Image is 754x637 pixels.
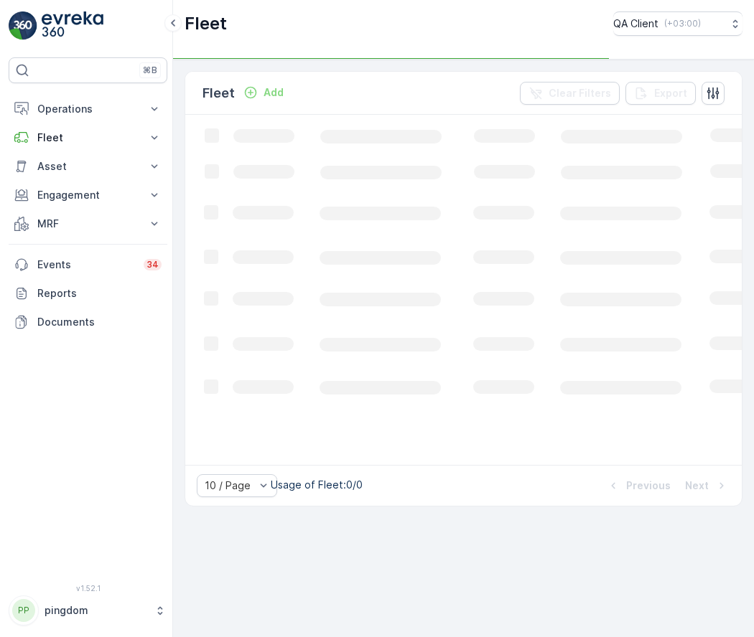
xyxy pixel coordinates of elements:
[9,250,167,279] a: Events34
[613,11,743,36] button: QA Client(+03:00)
[37,188,139,202] p: Engagement
[520,82,620,105] button: Clear Filters
[9,181,167,209] button: Engagement
[613,16,658,31] p: QA Client
[9,11,37,40] img: logo
[37,315,162,329] p: Documents
[37,159,139,174] p: Asset
[37,102,139,116] p: Operations
[185,12,227,35] p: Fleet
[9,152,167,181] button: Asset
[238,84,289,101] button: Add
[271,478,363,492] p: Usage of Fleet : 0/0
[9,95,167,123] button: Operations
[605,477,672,494] button: Previous
[264,85,284,100] p: Add
[9,209,167,238] button: MRF
[12,599,35,622] div: PP
[45,603,147,618] p: pingdom
[625,82,696,105] button: Export
[654,86,687,100] p: Export
[37,217,139,231] p: MRF
[549,86,611,100] p: Clear Filters
[684,477,730,494] button: Next
[9,595,167,626] button: PPpingdom
[9,279,167,308] a: Reports
[9,123,167,152] button: Fleet
[685,478,709,493] p: Next
[37,286,162,301] p: Reports
[626,478,671,493] p: Previous
[37,131,139,145] p: Fleet
[203,83,235,103] p: Fleet
[9,308,167,336] a: Documents
[664,18,701,29] p: ( +03:00 )
[37,258,135,272] p: Events
[42,11,103,40] img: logo_light-DOdMpM7g.png
[143,65,157,76] p: ⌘B
[9,584,167,593] span: v 1.52.1
[146,259,159,270] p: 34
